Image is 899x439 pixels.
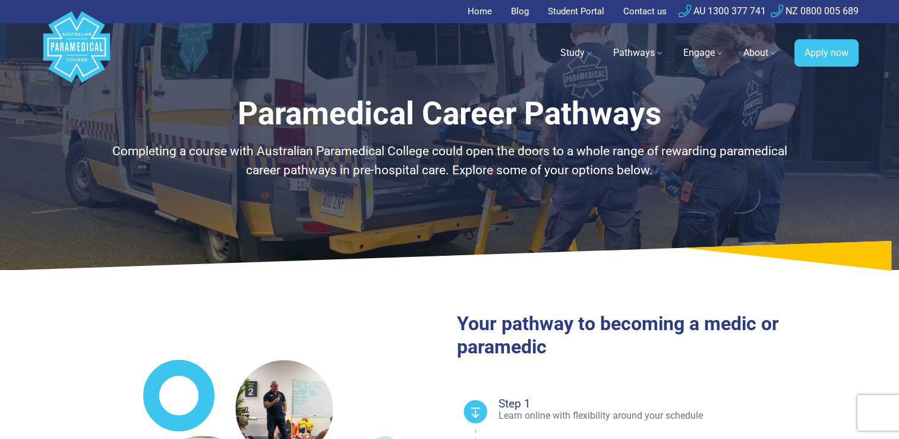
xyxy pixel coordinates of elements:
[102,142,797,180] p: Completing a course with Australian Paramedical College could open the doors to a whole range of ...
[676,36,731,70] a: Engage
[736,36,785,70] a: About
[499,398,859,409] h4: Step 1
[771,5,859,17] a: NZ 0800 005 689
[606,36,671,70] a: Pathways
[553,36,601,70] a: Study
[499,409,859,422] p: Learn online with flexibility around your schedule
[102,95,797,133] h1: Paramedical Career Pathways
[41,23,112,83] a: Australian Paramedical College
[457,312,859,358] h2: Your pathway to becoming a medic or paramedic
[794,39,859,67] a: Apply now
[679,5,766,17] a: AU 1300 377 741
